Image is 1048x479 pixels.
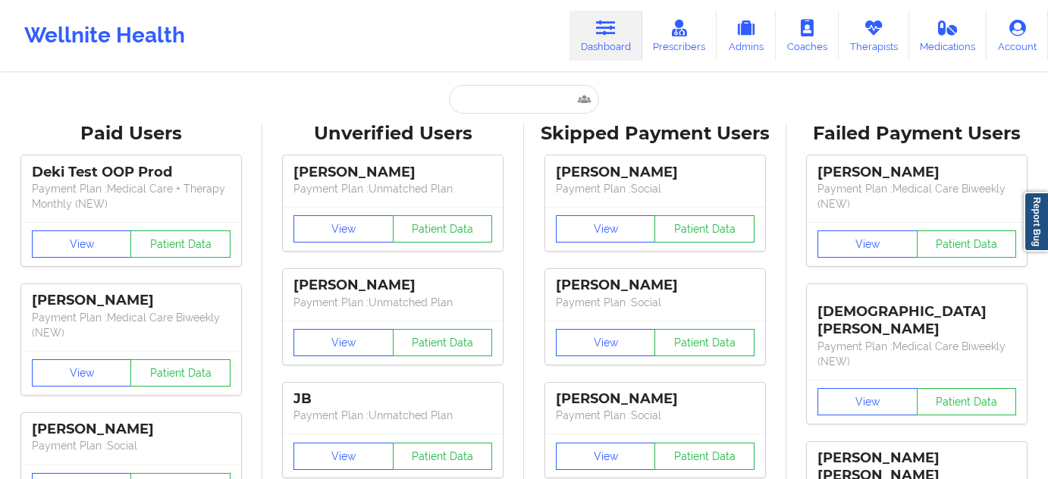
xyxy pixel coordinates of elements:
div: [PERSON_NAME] [817,164,1016,181]
p: Payment Plan : Unmatched Plan [293,181,492,196]
div: [PERSON_NAME] [32,292,231,309]
div: [PERSON_NAME] [32,421,231,438]
button: View [556,215,656,243]
p: Payment Plan : Medical Care Biweekly (NEW) [32,310,231,340]
p: Payment Plan : Unmatched Plan [293,408,492,423]
p: Payment Plan : Social [556,295,755,310]
button: Patient Data [393,215,493,243]
p: Payment Plan : Medical Care Biweekly (NEW) [817,181,1016,211]
button: View [293,443,394,470]
div: [PERSON_NAME] [556,164,755,181]
div: JB [293,390,492,408]
div: [DEMOGRAPHIC_DATA][PERSON_NAME] [817,292,1016,338]
a: Dashboard [569,11,642,61]
a: Admins [717,11,776,61]
button: View [293,215,394,243]
button: View [556,329,656,356]
a: Therapists [839,11,909,61]
button: Patient Data [393,329,493,356]
p: Payment Plan : Social [556,181,755,196]
a: Report Bug [1024,192,1048,252]
div: [PERSON_NAME] [556,390,755,408]
button: View [817,230,918,258]
a: Medications [909,11,987,61]
button: Patient Data [654,215,755,243]
p: Payment Plan : Social [556,408,755,423]
button: View [32,230,132,258]
a: Account [987,11,1048,61]
button: Patient Data [130,230,231,258]
button: Patient Data [917,230,1017,258]
button: Patient Data [130,359,231,387]
div: Failed Payment Users [797,122,1038,146]
button: Patient Data [654,329,755,356]
div: [PERSON_NAME] [293,277,492,294]
div: Skipped Payment Users [535,122,776,146]
div: Deki Test OOP Prod [32,164,231,181]
p: Payment Plan : Social [32,438,231,453]
button: View [556,443,656,470]
button: Patient Data [917,388,1017,415]
a: Prescribers [642,11,717,61]
div: [PERSON_NAME] [556,277,755,294]
a: Coaches [776,11,839,61]
button: Patient Data [393,443,493,470]
div: [PERSON_NAME] [293,164,492,181]
p: Payment Plan : Medical Care Biweekly (NEW) [817,339,1016,369]
button: View [817,388,918,415]
p: Payment Plan : Unmatched Plan [293,295,492,310]
button: Patient Data [654,443,755,470]
p: Payment Plan : Medical Care + Therapy Monthly (NEW) [32,181,231,211]
div: Paid Users [11,122,252,146]
button: View [293,329,394,356]
div: Unverified Users [273,122,514,146]
button: View [32,359,132,387]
